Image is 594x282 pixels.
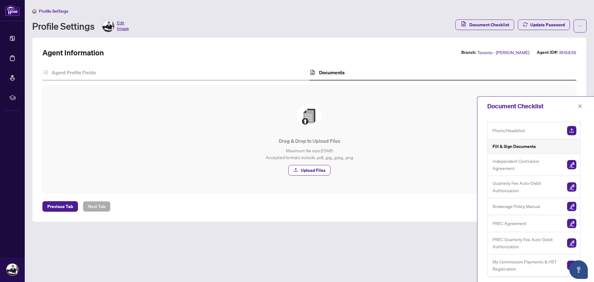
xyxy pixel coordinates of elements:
[567,182,576,192] img: Sign Document
[102,20,114,32] img: Profile Icon
[117,20,129,32] span: Edit Image
[493,220,527,227] span: PREC Agreement
[297,104,322,128] img: File Upload
[42,48,104,58] h2: Agent Information
[567,219,576,228] img: Sign Document
[39,8,68,14] span: Profile Settings
[567,261,576,270] img: Sign Document
[569,260,588,279] button: Open asap
[578,104,582,108] span: close
[319,69,345,76] h4: Documents
[32,9,37,13] span: home
[6,264,18,275] img: Profile Icon
[487,102,576,111] div: Document Checklist
[493,127,525,134] span: Photo/Headshot
[493,203,540,210] span: Brokerage Policy Manual
[52,69,96,76] h4: Agent Profile Fields
[469,20,509,30] span: Document Checklist
[567,160,576,169] img: Sign Document
[559,49,576,56] span: RH5836
[5,5,20,16] img: logo
[493,180,562,194] span: Quarterly Fee Auto-Debit Authorization
[493,143,536,150] h5: Fill & Sign Documents
[477,49,529,56] span: Toronto - [PERSON_NAME]
[32,20,129,32] div: Profile Settings
[493,258,562,273] span: My Commission Payments & HST Registration
[55,137,564,145] p: Drag & Drop to Upload Files
[83,201,110,212] button: Next Tab
[288,165,330,176] button: Upload Files
[530,20,565,30] span: Update Password
[47,202,73,211] span: Previous Tab
[461,49,476,56] label: Branch:
[537,49,558,56] label: Agent ID#:
[567,126,576,135] img: Upload Document
[493,158,562,172] span: Independent Contractor Agreement
[518,20,570,30] button: Update Password
[55,147,564,161] p: Maximum file size: 25 MB Accepted formats include .pdf, .jpg, .jpeg, .png
[50,93,569,186] span: File UploadDrag & Drop to Upload FilesMaximum file size:25MBAccepted formats include .pdf, .jpg, ...
[493,236,562,250] span: PREC Quarterly Fee Auto-Debit Authorization
[578,24,582,28] span: ellipsis
[567,238,576,248] img: Sign Document
[42,201,78,212] button: Previous Tab
[567,202,576,211] img: Sign Document
[301,165,325,175] span: Upload Files
[455,20,514,30] button: Document Checklist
